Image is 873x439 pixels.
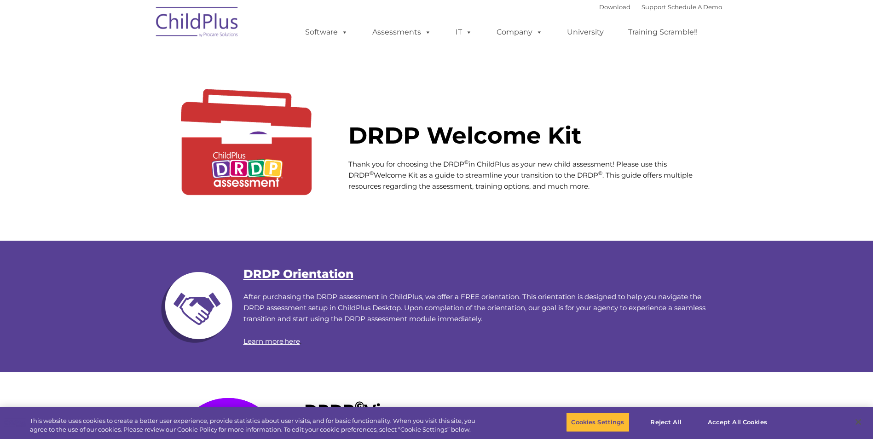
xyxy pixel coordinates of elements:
a: Software [296,23,357,41]
sup: © [598,170,602,176]
strong: Views [364,400,415,420]
a: IT [446,23,481,41]
div: This website uses cookies to create a better user experience, provide statistics about user visit... [30,416,480,434]
a: Assessments [363,23,440,41]
a: Company [487,23,552,41]
sup: © [370,170,374,176]
button: Reject All [637,413,695,432]
a: Download [599,3,630,11]
p: After purchasing the DRDP assessment in ChildPlus, we offer a FREE orientation. This orientation ... [158,291,715,324]
img: ChildPlus by Procare Solutions [151,0,243,46]
button: Accept All Cookies [703,413,772,432]
a: DRDP Orientation [243,267,353,281]
strong: DRDP Welcome Kit [348,121,582,150]
sup: © [355,399,364,413]
a: Support [642,3,666,11]
a: Schedule A Demo [668,3,722,11]
button: Close [848,412,868,432]
a: University [558,23,613,41]
p: . [158,336,715,347]
a: Learn more here [243,337,300,346]
font: | [599,3,722,11]
sup: © [464,159,468,165]
span: Thank you for choosing the DRDP in ChildPlus as your new child assessment! Please use this DRDP W... [348,160,693,191]
strong: DRDP [304,400,355,420]
img: DRDP-Tool-Kit2.gif [158,48,335,225]
button: Cookies Settings [566,413,629,432]
a: Training Scramble!! [619,23,707,41]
